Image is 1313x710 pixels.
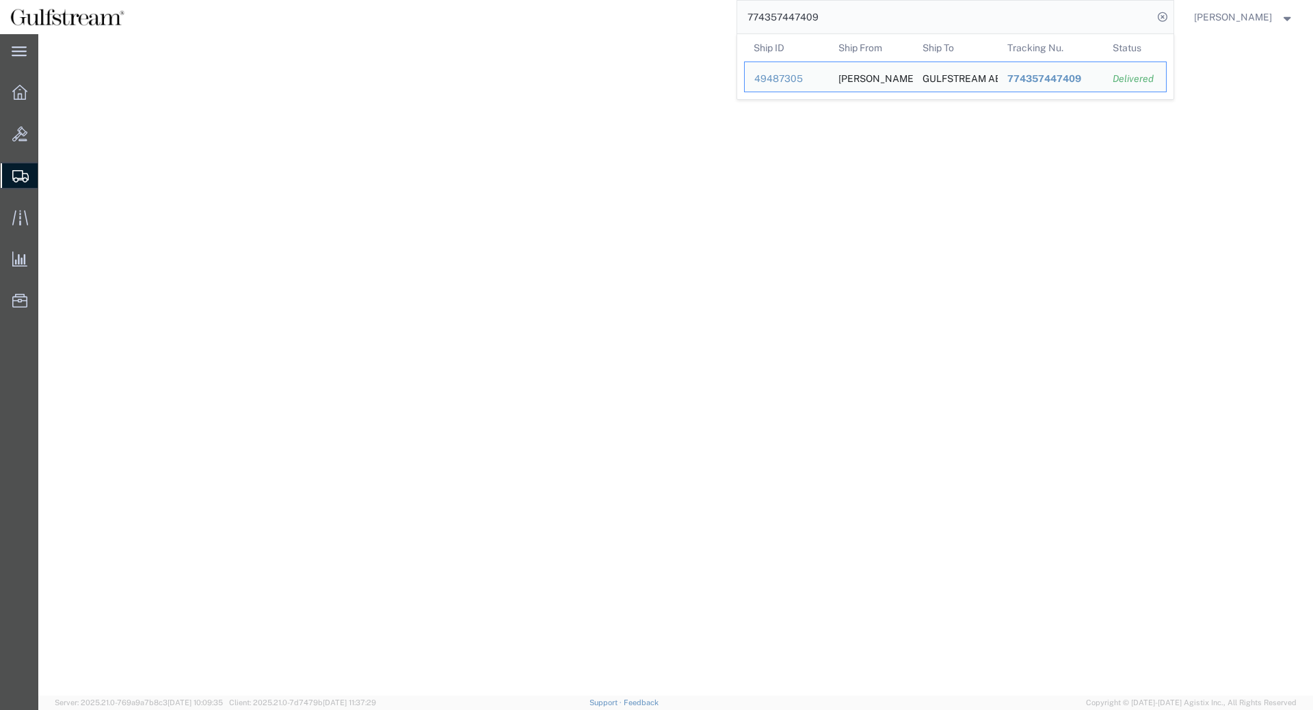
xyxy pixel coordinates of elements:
span: Client: 2025.21.0-7d7479b [229,698,376,707]
th: Ship From [828,34,913,62]
span: [DATE] 10:09:35 [168,698,223,707]
table: Search Results [744,34,1173,99]
span: 774357447409 [1007,73,1080,84]
div: Goodrich [838,62,903,92]
a: Feedback [624,698,659,707]
div: Delivered [1113,72,1156,86]
th: Ship ID [744,34,829,62]
input: Search for shipment number, reference number [737,1,1153,33]
a: Support [589,698,624,707]
div: GULFSTREAM AEROSPACE CORP. [923,62,988,92]
span: Copyright © [DATE]-[DATE] Agistix Inc., All Rights Reserved [1086,697,1297,709]
span: [DATE] 11:37:29 [323,698,376,707]
th: Tracking Nu. [997,34,1103,62]
div: 49487305 [754,72,819,86]
button: [PERSON_NAME] [1193,9,1295,25]
th: Status [1103,34,1167,62]
span: Jene Middleton [1194,10,1272,25]
span: Server: 2025.21.0-769a9a7b8c3 [55,698,223,707]
div: 774357447409 [1007,72,1093,86]
iframe: FS Legacy Container [38,34,1313,696]
img: logo [10,7,125,27]
th: Ship To [913,34,998,62]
